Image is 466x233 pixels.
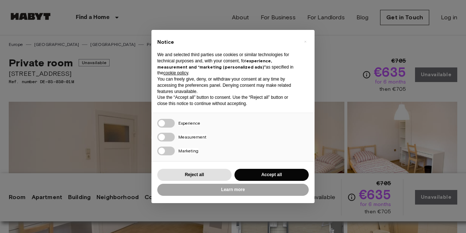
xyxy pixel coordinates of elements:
p: You can freely give, deny, or withdraw your consent at any time by accessing the preferences pane... [157,76,297,94]
button: Learn more [157,184,309,196]
span: Marketing [178,148,198,154]
span: Experience [178,120,200,126]
button: Accept all [234,169,309,181]
button: Reject all [157,169,232,181]
a: cookie policy [163,70,188,75]
p: Use the “Accept all” button to consent. Use the “Reject all” button or close this notice to conti... [157,94,297,107]
button: Close this notice [299,36,311,47]
h2: Notice [157,39,297,46]
p: We and selected third parties use cookies or similar technologies for technical purposes and, wit... [157,52,297,76]
strong: experience, measurement and “marketing (personalized ads)” [157,58,272,70]
span: Measurement [178,134,206,140]
span: × [304,37,307,46]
